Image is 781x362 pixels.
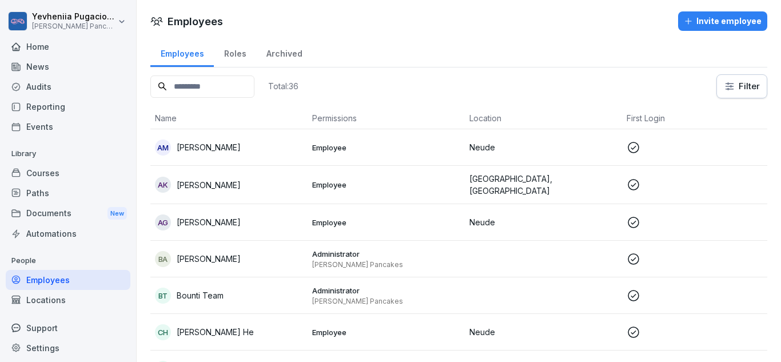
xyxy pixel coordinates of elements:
[155,288,171,304] div: BT
[256,38,312,67] a: Archived
[150,38,214,67] a: Employees
[6,163,130,183] a: Courses
[32,12,115,22] p: Yevheniia Pugaciova
[6,183,130,203] a: Paths
[312,180,460,190] p: Employee
[6,145,130,163] p: Library
[168,14,223,29] h1: Employees
[155,324,171,340] div: CH
[6,97,130,117] a: Reporting
[312,142,460,153] p: Employee
[155,251,171,267] div: BA
[155,177,171,193] div: AK
[312,249,460,259] p: Administrator
[150,108,308,129] th: Name
[177,179,241,191] p: [PERSON_NAME]
[6,252,130,270] p: People
[155,214,171,230] div: AG
[177,216,241,228] p: [PERSON_NAME]
[6,37,130,57] a: Home
[312,217,460,228] p: Employee
[6,318,130,338] div: Support
[717,75,767,98] button: Filter
[469,216,617,228] p: Neude
[177,141,241,153] p: [PERSON_NAME]
[6,224,130,244] a: Automations
[177,289,224,301] p: Bounti Team
[465,108,622,129] th: Location
[107,207,127,220] div: New
[6,338,130,358] a: Settings
[724,81,760,92] div: Filter
[155,140,171,156] div: AM
[6,203,130,224] div: Documents
[312,260,460,269] p: [PERSON_NAME] Pancakes
[684,15,762,27] div: Invite employee
[214,38,256,67] a: Roles
[308,108,465,129] th: Permissions
[6,117,130,137] a: Events
[6,77,130,97] a: Audits
[268,81,298,92] p: Total: 36
[177,253,241,265] p: [PERSON_NAME]
[6,203,130,224] a: DocumentsNew
[177,326,254,338] p: [PERSON_NAME] He
[6,57,130,77] a: News
[32,22,115,30] p: [PERSON_NAME] Pancakes
[312,297,460,306] p: [PERSON_NAME] Pancakes
[6,270,130,290] a: Employees
[312,327,460,337] p: Employee
[469,326,617,338] p: Neude
[469,173,617,197] p: [GEOGRAPHIC_DATA], [GEOGRAPHIC_DATA]
[312,285,460,296] p: Administrator
[6,290,130,310] a: Locations
[678,11,767,31] button: Invite employee
[469,141,617,153] p: Neude
[622,108,779,129] th: First Login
